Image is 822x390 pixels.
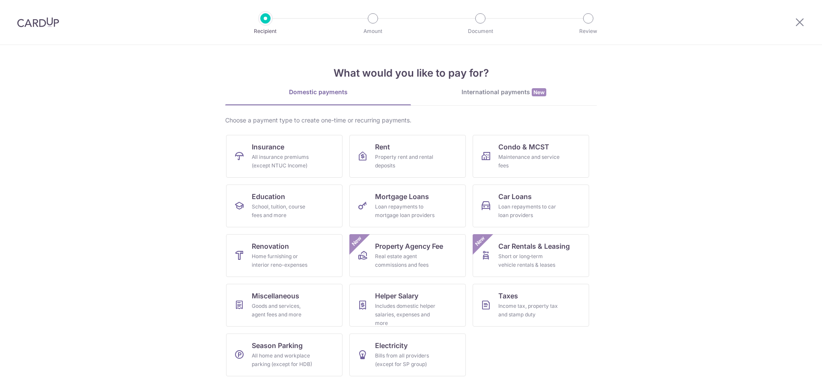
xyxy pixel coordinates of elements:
[473,234,589,277] a: Car Rentals & LeasingShort or long‑term vehicle rentals & leasesNew
[17,17,59,27] img: CardUp
[375,351,437,369] div: Bills from all providers (except for SP group)
[375,291,418,301] span: Helper Salary
[498,252,560,269] div: Short or long‑term vehicle rentals & leases
[225,88,411,96] div: Domestic payments
[252,142,284,152] span: Insurance
[557,27,620,36] p: Review
[473,284,589,327] a: TaxesIncome tax, property tax and stamp duty
[252,302,313,319] div: Goods and services, agent fees and more
[226,135,342,178] a: InsuranceAll insurance premiums (except NTUC Income)
[375,202,437,220] div: Loan repayments to mortgage loan providers
[411,88,597,97] div: International payments
[252,241,289,251] span: Renovation
[349,185,466,227] a: Mortgage LoansLoan repayments to mortgage loan providers
[349,333,466,376] a: ElectricityBills from all providers (except for SP group)
[375,191,429,202] span: Mortgage Loans
[532,88,546,96] span: New
[349,234,466,277] a: Property Agency FeeReal estate agent commissions and feesNew
[234,27,297,36] p: Recipient
[498,142,549,152] span: Condo & MCST
[498,202,560,220] div: Loan repayments to car loan providers
[225,116,597,125] div: Choose a payment type to create one-time or recurring payments.
[226,333,342,376] a: Season ParkingAll home and workplace parking (except for HDB)
[252,202,313,220] div: School, tuition, course fees and more
[252,340,303,351] span: Season Parking
[375,241,443,251] span: Property Agency Fee
[341,27,405,36] p: Amount
[375,302,437,327] div: Includes domestic helper salaries, expenses and more
[498,191,532,202] span: Car Loans
[252,291,299,301] span: Miscellaneous
[226,234,342,277] a: RenovationHome furnishing or interior reno-expenses
[375,340,408,351] span: Electricity
[225,65,597,81] h4: What would you like to pay for?
[473,185,589,227] a: Car LoansLoan repayments to car loan providers
[375,142,390,152] span: Rent
[226,185,342,227] a: EducationSchool, tuition, course fees and more
[226,284,342,327] a: MiscellaneousGoods and services, agent fees and more
[252,252,313,269] div: Home furnishing or interior reno-expenses
[252,153,313,170] div: All insurance premiums (except NTUC Income)
[252,191,285,202] span: Education
[498,302,560,319] div: Income tax, property tax and stamp duty
[498,291,518,301] span: Taxes
[349,135,466,178] a: RentProperty rent and rental deposits
[252,351,313,369] div: All home and workplace parking (except for HDB)
[473,234,487,248] span: New
[498,241,570,251] span: Car Rentals & Leasing
[498,153,560,170] div: Maintenance and service fees
[375,153,437,170] div: Property rent and rental deposits
[473,135,589,178] a: Condo & MCSTMaintenance and service fees
[375,252,437,269] div: Real estate agent commissions and fees
[349,284,466,327] a: Helper SalaryIncludes domestic helper salaries, expenses and more
[350,234,364,248] span: New
[449,27,512,36] p: Document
